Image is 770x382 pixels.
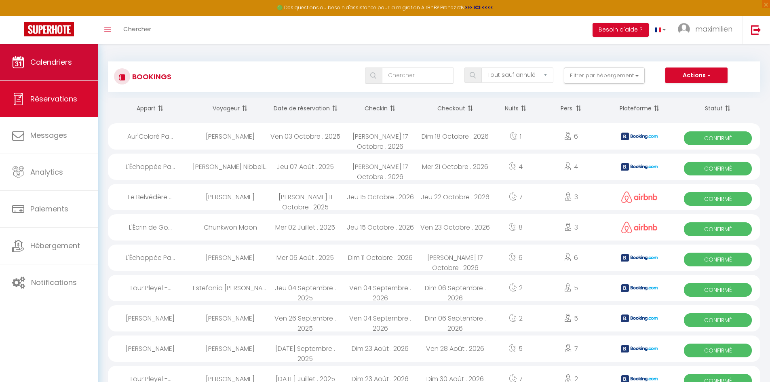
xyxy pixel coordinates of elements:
button: Besoin d'aide ? [593,23,649,37]
th: Sort by checkout [418,98,493,119]
img: ... [678,23,690,35]
span: Paiements [30,204,68,214]
th: Sort by channel [604,98,676,119]
th: Sort by people [538,98,603,119]
span: Réservations [30,94,77,104]
th: Sort by nights [493,98,538,119]
span: Messages [30,130,67,140]
h3: Bookings [130,68,171,86]
button: Filtrer par hébergement [564,68,645,84]
span: maximilien [695,24,732,34]
span: Hébergement [30,241,80,251]
button: Actions [665,68,728,84]
th: Sort by status [675,98,760,119]
th: Sort by guest [193,98,268,119]
img: Super Booking [24,22,74,36]
input: Chercher [382,68,454,84]
th: Sort by rentals [108,98,193,119]
span: Chercher [123,25,151,33]
a: ... maximilien [672,16,743,44]
a: Chercher [117,16,157,44]
span: Calendriers [30,57,72,67]
th: Sort by checkin [343,98,418,119]
th: Sort by booking date [268,98,343,119]
span: Analytics [30,167,63,177]
img: logout [751,25,761,35]
span: Notifications [31,277,77,287]
a: >>> ICI <<<< [465,4,493,11]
